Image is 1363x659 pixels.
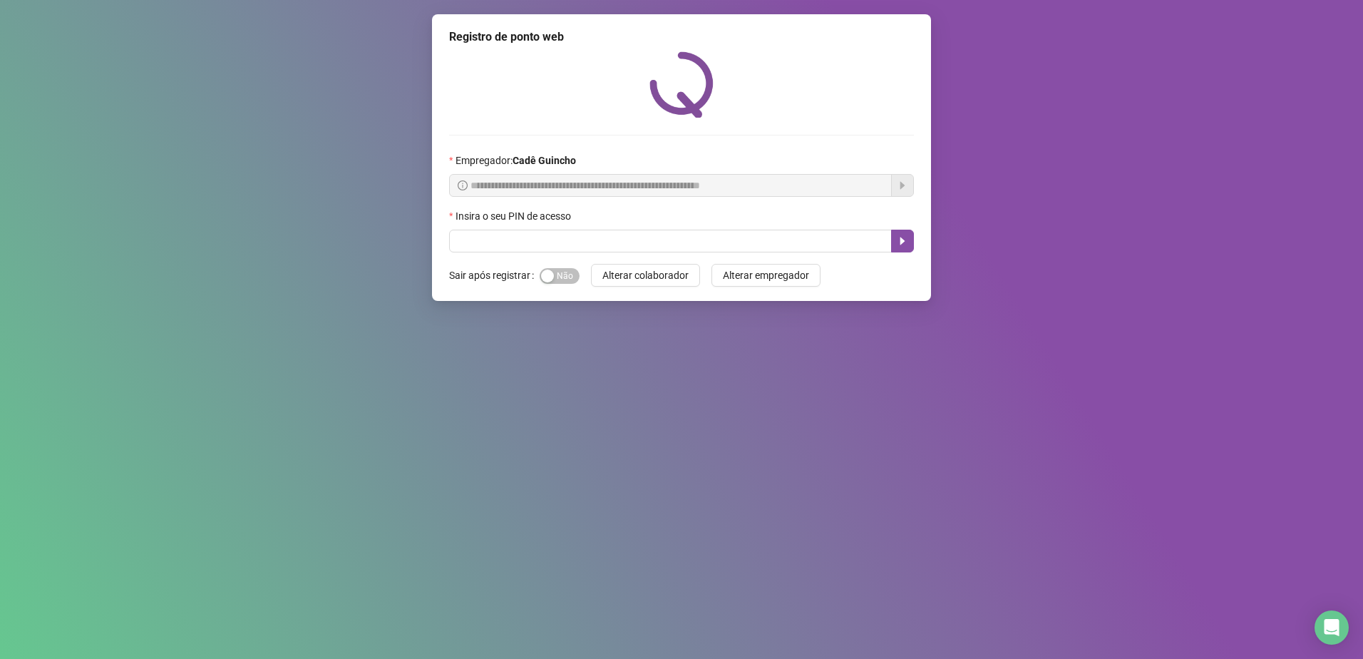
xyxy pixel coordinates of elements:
button: Alterar colaborador [591,264,700,287]
div: Open Intercom Messenger [1315,611,1349,645]
button: Alterar empregador [711,264,821,287]
span: Alterar empregador [723,267,809,283]
label: Sair após registrar [449,264,540,287]
img: QRPoint [649,51,714,118]
span: Alterar colaborador [602,267,689,283]
span: Empregador : [456,153,576,168]
span: info-circle [458,180,468,190]
label: Insira o seu PIN de acesso [449,208,580,224]
span: caret-right [897,235,908,247]
div: Registro de ponto web [449,29,914,46]
strong: Cadê Guincho [513,155,576,166]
